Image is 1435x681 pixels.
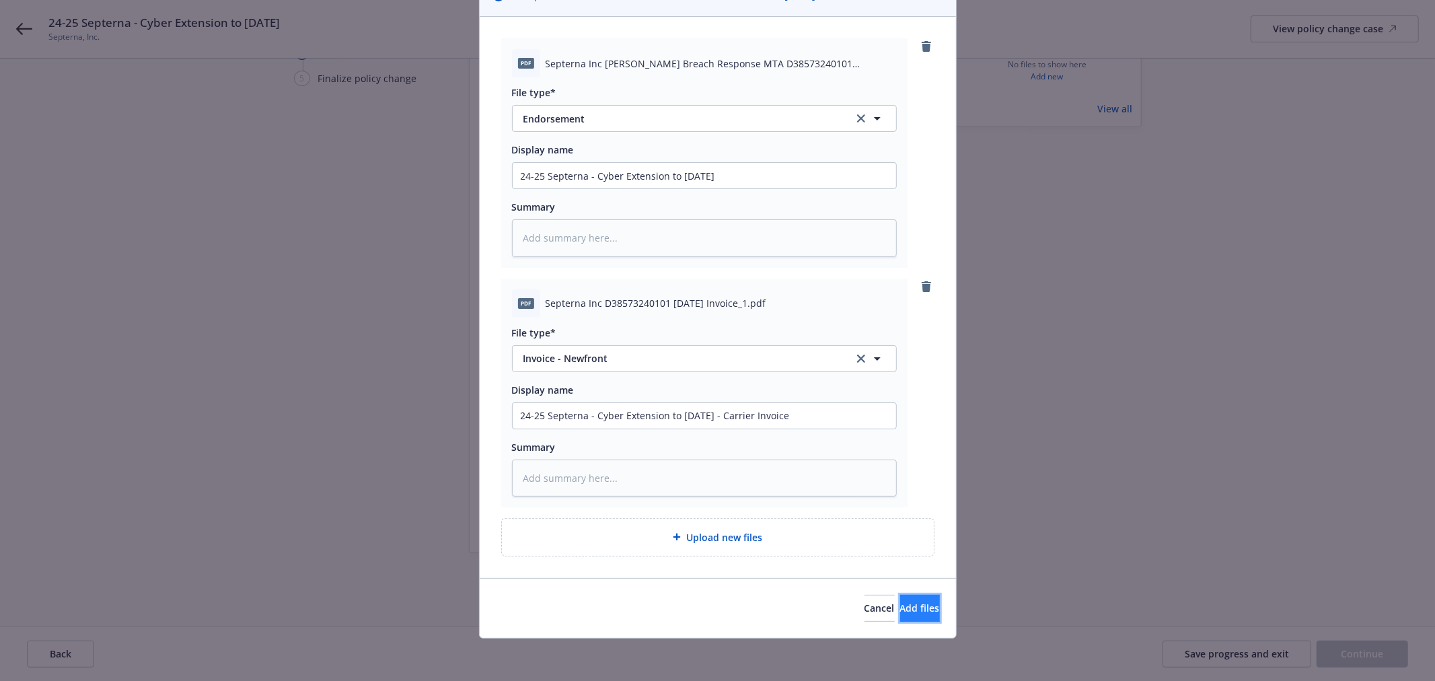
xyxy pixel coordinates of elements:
[918,38,934,55] a: remove
[546,57,897,71] span: Septerna Inc [PERSON_NAME] Breach Response MTA D38573240101 [DATE].pdf
[512,384,574,396] span: Display name
[518,58,534,68] span: pdf
[512,345,897,372] button: Invoice - Newfrontclear selection
[512,105,897,132] button: Endorsementclear selection
[501,518,934,557] div: Upload new files
[864,602,895,614] span: Cancel
[512,201,556,213] span: Summary
[900,595,940,622] button: Add files
[853,351,869,367] a: clear selection
[523,351,835,365] span: Invoice - Newfront
[686,530,762,544] span: Upload new files
[512,441,556,454] span: Summary
[512,326,556,339] span: File type*
[900,602,940,614] span: Add files
[513,163,896,188] input: Add display name here...
[513,403,896,429] input: Add display name here...
[512,143,574,156] span: Display name
[523,112,835,126] span: Endorsement
[546,296,766,310] span: Septerna Inc D38573240101 [DATE] Invoice_1.pdf
[864,595,895,622] button: Cancel
[512,86,556,99] span: File type*
[918,279,934,295] a: remove
[518,298,534,308] span: pdf
[853,110,869,127] a: clear selection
